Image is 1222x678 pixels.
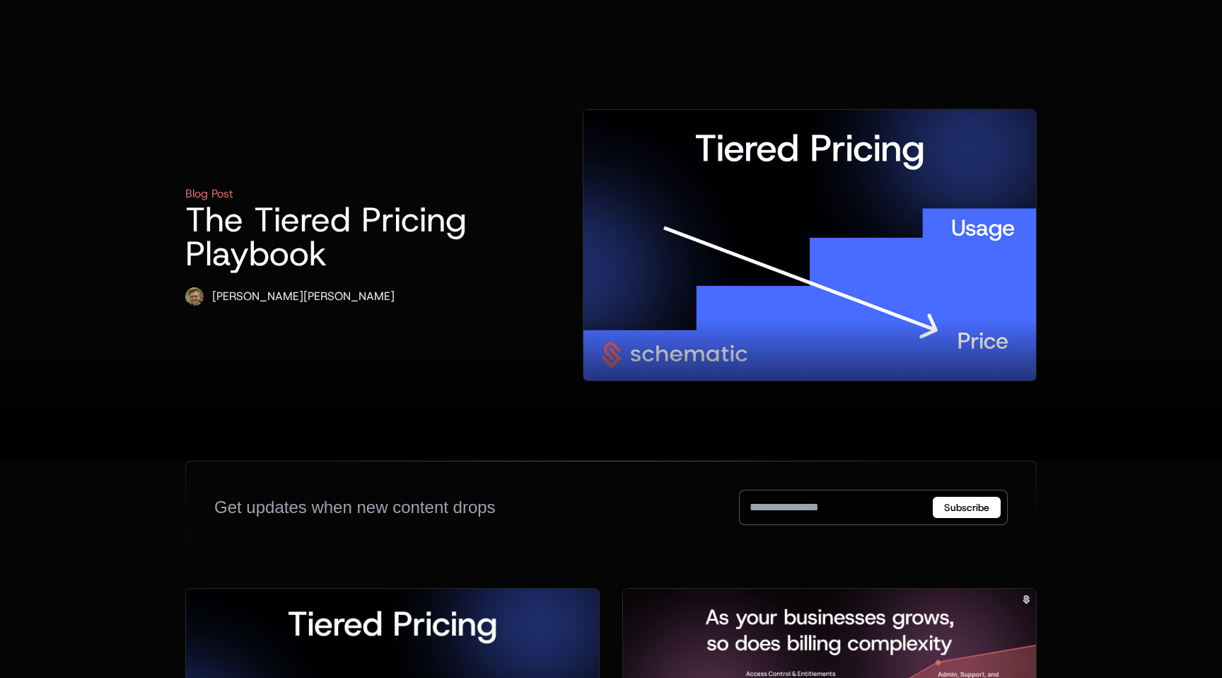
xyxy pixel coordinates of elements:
a: Blog PostThe Tiered Pricing PlaybookRyan Echternacht[PERSON_NAME][PERSON_NAME]Tiered Pricing [185,109,1037,381]
div: Get updates when new content drops [214,496,496,519]
img: Ryan Echternacht [185,287,204,306]
button: Subscribe [933,497,1001,518]
div: Blog Post [185,185,233,202]
img: Tiered Pricing [583,110,1036,381]
h1: The Tiered Pricing Playbook [185,202,492,270]
div: [PERSON_NAME] [PERSON_NAME] [212,288,395,305]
